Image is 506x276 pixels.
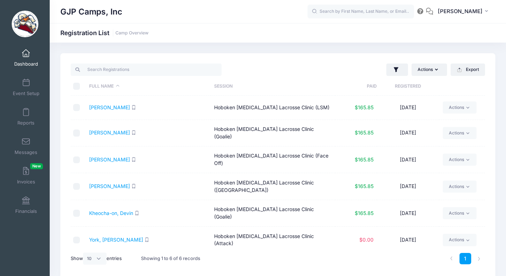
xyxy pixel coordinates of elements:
[131,157,136,162] i: SMS enabled
[459,253,471,265] a: 1
[14,61,38,67] span: Dashboard
[89,129,130,136] a: [PERSON_NAME]
[438,7,483,15] span: [PERSON_NAME]
[17,179,35,185] span: Invoices
[412,64,447,76] button: Actions
[12,11,38,37] img: GJP Camps, Inc
[377,77,439,96] th: Registered: activate to sort column ascending
[145,237,149,242] i: SMS enabled
[211,120,335,147] td: Hoboken [MEDICAL_DATA] Lacrosse Clinic (Goalie)
[71,64,222,76] input: Search Registrations
[9,75,43,100] a: Event Setup
[131,105,136,110] i: SMS enabled
[377,120,439,147] td: [DATE]
[141,250,200,267] div: Showing 1 to 6 of 6 records
[308,5,414,19] input: Search by First Name, Last Name, or Email...
[443,207,477,219] a: Actions
[451,64,485,76] button: Export
[15,208,37,214] span: Financials
[211,173,335,200] td: Hoboken [MEDICAL_DATA] Lacrosse Clinic ([GEOGRAPHIC_DATA])
[89,183,130,189] a: [PERSON_NAME]
[13,90,39,96] span: Event Setup
[377,227,439,253] td: [DATE]
[443,181,477,193] a: Actions
[355,129,374,136] span: $165.85
[135,211,139,215] i: SMS enabled
[9,193,43,217] a: Financials
[211,227,335,253] td: Hoboken [MEDICAL_DATA] Lacrosse Clinic (Attack)
[89,237,143,243] a: York, [PERSON_NAME]
[211,200,335,227] td: Hoboken [MEDICAL_DATA] Lacrosse Clinic (Goalie)
[355,210,374,216] span: $165.85
[17,120,34,126] span: Reports
[89,104,130,110] a: [PERSON_NAME]
[9,45,43,70] a: Dashboard
[89,156,130,162] a: [PERSON_NAME]
[355,104,374,110] span: $165.85
[211,147,335,173] td: Hoboken [MEDICAL_DATA] Lacrosse Clinic (Face Off)
[355,156,374,162] span: $165.85
[115,31,148,36] a: Camp Overview
[443,127,477,139] a: Actions
[377,173,439,200] td: [DATE]
[83,253,107,265] select: Showentries
[9,104,43,129] a: Reports
[9,134,43,159] a: Messages
[211,77,335,96] th: Session: activate to sort column ascending
[443,154,477,166] a: Actions
[443,234,477,246] a: Actions
[377,96,439,120] td: [DATE]
[335,77,377,96] th: Paid: activate to sort column ascending
[15,149,37,155] span: Messages
[443,101,477,114] a: Actions
[433,4,495,20] button: [PERSON_NAME]
[377,147,439,173] td: [DATE]
[377,200,439,227] td: [DATE]
[131,130,136,135] i: SMS enabled
[355,183,374,189] span: $165.85
[89,210,133,216] a: Kheocha-on, Devin
[9,163,43,188] a: InvoicesNew
[30,163,43,169] span: New
[86,77,211,96] th: Full Name: activate to sort column descending
[359,237,374,243] span: $0.00
[60,29,148,37] h1: Registration List
[131,184,136,188] i: SMS enabled
[211,96,335,120] td: Hoboken [MEDICAL_DATA] Lacrosse Clinic (LSM)
[71,253,122,265] label: Show entries
[60,4,122,20] h1: GJP Camps, Inc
